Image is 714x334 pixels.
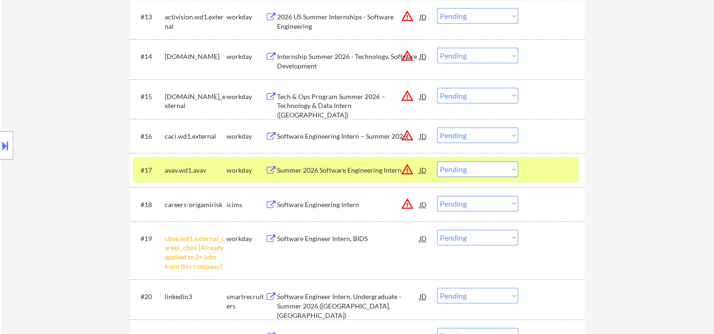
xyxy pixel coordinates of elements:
[419,161,428,178] div: JD
[165,132,227,141] div: caci.wd1.external
[141,52,157,61] div: #14
[401,89,414,102] button: warning_amber
[165,234,227,271] div: cboe.wd1.external_career_cboe [Already applied to 2+ jobs from this company]
[227,166,265,175] div: workday
[165,292,227,301] div: linkedin3
[277,166,420,175] div: Summer 2026 Software Engineering Intern
[419,8,428,25] div: JD
[165,166,227,175] div: avav.wd1.avav
[227,200,265,209] div: icims
[277,292,420,320] div: Software Engineer Intern, Undergraduate - Summer 2026 ([GEOGRAPHIC_DATA], [GEOGRAPHIC_DATA])
[277,52,420,70] div: Internship Summer 2026 - Technology, Software Development
[277,12,420,31] div: 2026 US Summer Internships - Software Engineering
[401,163,414,176] button: warning_amber
[277,132,420,141] div: Software Engineering Intern – Summer 2026
[419,288,428,305] div: JD
[227,234,265,243] div: workday
[165,200,227,209] div: careers-origamirisk
[141,234,157,243] div: #19
[227,92,265,101] div: workday
[401,49,414,62] button: warning_amber
[227,12,265,22] div: workday
[419,127,428,144] div: JD
[419,88,428,105] div: JD
[165,52,227,61] div: [DOMAIN_NAME]
[419,48,428,65] div: JD
[401,129,414,142] button: warning_amber
[277,92,420,120] div: Tech & Ops Program Summer 2026 – Technology & Data Intern ([GEOGRAPHIC_DATA])
[141,292,157,301] div: #20
[277,200,420,209] div: Software Engineering Intern
[165,92,227,110] div: [DOMAIN_NAME]_external
[401,9,414,23] button: warning_amber
[401,197,414,210] button: warning_amber
[227,52,265,61] div: workday
[227,292,265,310] div: smartrecruiters
[277,234,420,243] div: Software Engineer Intern, BIDS
[141,12,157,22] div: #13
[419,230,428,247] div: JD
[165,12,227,31] div: activision.wd1.external
[419,196,428,213] div: JD
[227,132,265,141] div: workday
